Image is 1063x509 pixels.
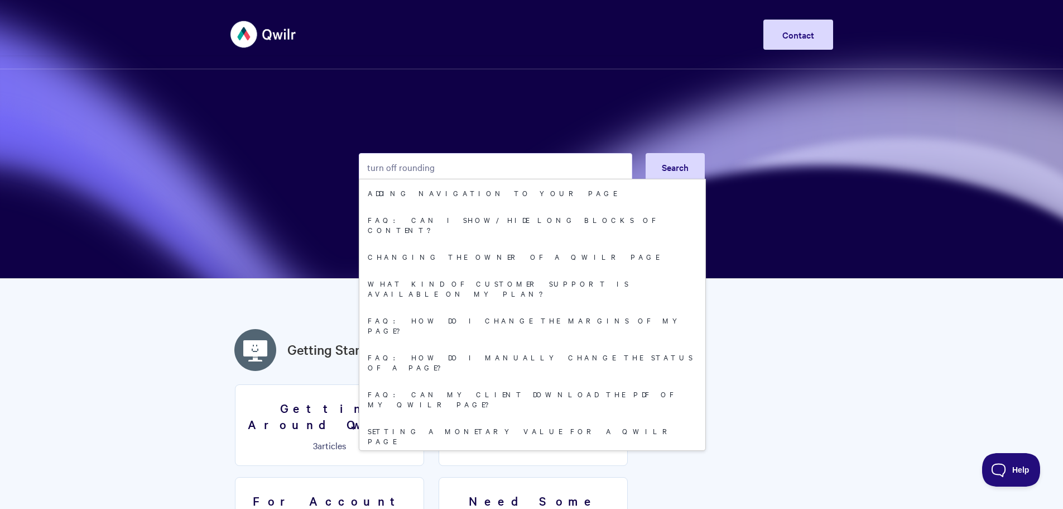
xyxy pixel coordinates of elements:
[646,153,705,181] button: Search
[359,206,705,243] a: FAQ: Can I show/hide long blocks of content?
[359,179,705,206] a: Adding Navigation to your Page
[235,384,424,466] a: Getting Around Qwilr 3articles
[242,440,417,450] p: articles
[359,270,705,307] a: What Kind Of Customer Support is Available On My Plan?
[359,417,705,454] a: Setting a monetary value for a Qwilr Page
[359,344,705,380] a: FAQ: How do I manually change the status of a page?
[982,453,1041,487] iframe: Toggle Customer Support
[662,161,689,173] span: Search
[313,439,318,451] span: 3
[287,340,379,360] a: Getting Started
[359,243,705,270] a: Changing the owner of a Qwilr Page
[242,400,417,432] h3: Getting Around Qwilr
[230,13,297,55] img: Qwilr Help Center
[359,307,705,344] a: FAQ: How do I change the margins of my page?
[763,20,833,50] a: Contact
[359,153,632,181] input: Search the knowledge base
[359,380,705,417] a: FAQ: Can my client download the PDF of my Qwilr Page?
